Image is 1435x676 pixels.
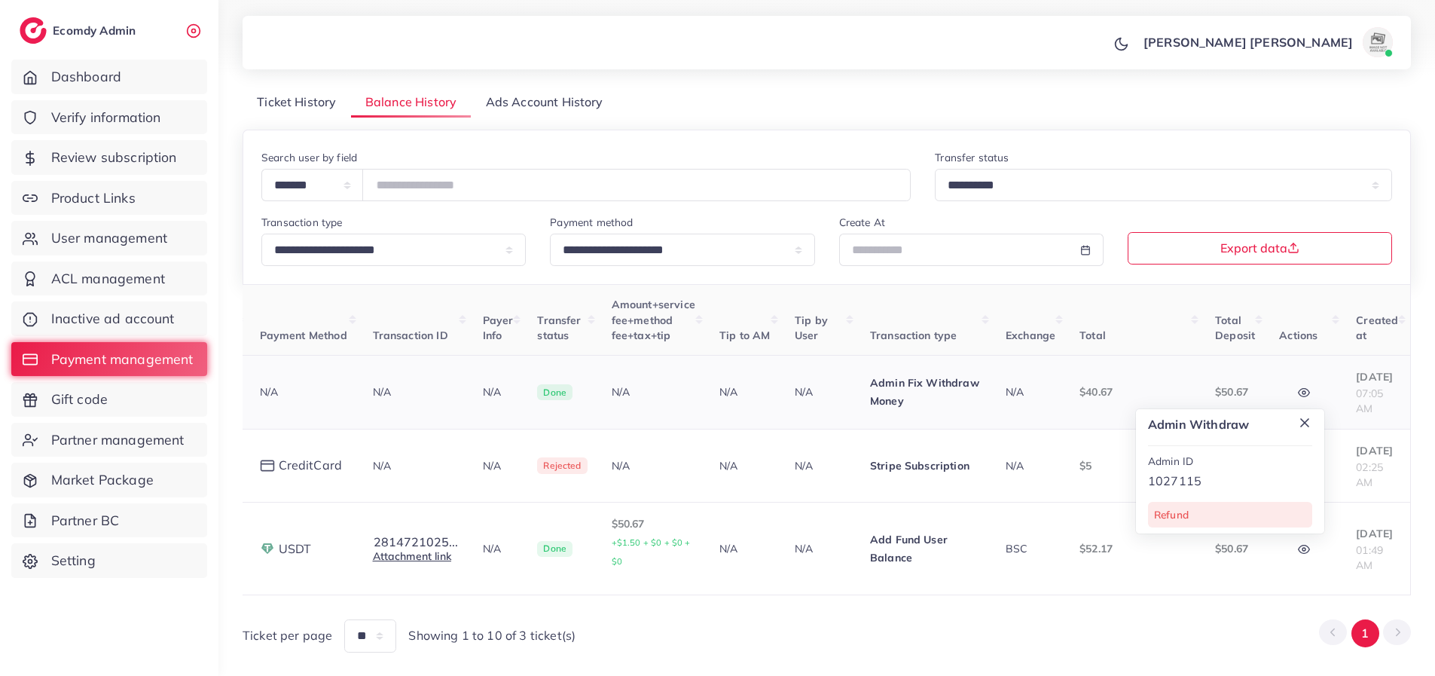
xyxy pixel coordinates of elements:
[1356,525,1398,543] p: [DATE]
[11,262,207,296] a: ACL management
[11,463,207,497] a: Market Package
[1356,387,1383,415] span: 07:05 AM
[51,188,136,208] span: Product Links
[279,540,312,558] span: USDT
[719,383,771,401] p: N/A
[612,384,695,399] div: N/A
[1220,242,1299,254] span: Export data
[1006,541,1055,556] div: BSC
[51,511,120,531] span: Partner BC
[935,150,1009,165] label: Transfer status
[537,457,587,474] span: Rejected
[483,540,514,558] p: N/A
[537,314,581,342] span: Transfer status
[1356,442,1398,460] p: [DATE]
[550,215,633,230] label: Payment method
[20,17,47,44] img: logo
[408,627,576,644] span: Showing 1 to 10 of 3 ticket(s)
[11,100,207,135] a: Verify information
[1143,33,1353,51] p: [PERSON_NAME] [PERSON_NAME]
[11,60,207,94] a: Dashboard
[719,540,771,558] p: N/A
[373,459,391,473] span: N/A
[51,551,96,570] span: Setting
[1154,506,1306,524] p: Refund
[486,93,603,111] span: Ads Account History
[537,541,572,558] span: Done
[612,298,695,342] span: Amount+service fee+method fee+tax+tip
[612,537,691,567] small: +$1.50 + $0 + $0 + $0
[1079,540,1191,558] p: $52.17
[1356,314,1398,342] span: Created at
[795,314,828,342] span: Tip by User
[1079,329,1106,342] span: Total
[870,374,982,410] p: Admin Fix Withdraw Money
[870,457,982,475] p: Stripe Subscription
[243,627,332,644] span: Ticket per page
[51,108,161,127] span: Verify information
[612,458,695,473] div: N/A
[11,301,207,336] a: Inactive ad account
[719,457,771,475] p: N/A
[51,148,177,167] span: Review subscription
[279,457,343,474] span: creditCard
[11,342,207,377] a: Payment management
[51,390,108,409] span: Gift code
[373,535,459,549] button: 2814721025...
[483,314,514,342] span: Payer Info
[1215,383,1255,401] p: $50.67
[1079,459,1092,473] span: $5
[11,140,207,175] a: Review subscription
[612,515,695,570] p: $50.67
[11,543,207,578] a: Setting
[11,382,207,417] a: Gift code
[11,181,207,216] a: Product Links
[51,430,185,450] span: Partner management
[795,540,846,558] p: N/A
[870,531,982,567] p: Add Fund User Balance
[839,215,885,230] label: Create At
[870,329,957,342] span: Transaction type
[1356,543,1383,572] span: 01:49 AM
[257,93,336,111] span: Ticket History
[51,350,194,369] span: Payment management
[11,423,207,457] a: Partner management
[1363,27,1393,57] img: avatar
[1006,459,1024,473] span: N/A
[373,549,451,563] a: Attachment link
[1148,473,1312,491] p: 1027115
[261,150,357,165] label: Search user by field
[1356,368,1398,386] p: [DATE]
[795,383,846,401] p: N/A
[1279,329,1317,342] span: Actions
[1351,619,1379,647] button: Go to page 1
[373,385,391,399] span: N/A
[719,329,770,342] span: Tip to AM
[11,503,207,538] a: Partner BC
[1356,460,1383,489] span: 02:25 AM
[51,228,167,248] span: User management
[53,23,139,38] h2: Ecomdy Admin
[51,67,121,87] span: Dashboard
[51,269,165,289] span: ACL management
[1006,329,1055,342] span: Exchange
[20,17,139,44] a: logoEcomdy Admin
[537,384,572,401] span: Done
[261,215,343,230] label: Transaction type
[1079,385,1113,399] span: $40.67
[260,460,275,473] img: payment
[1135,27,1399,57] a: [PERSON_NAME] [PERSON_NAME]avatar
[51,470,154,490] span: Market Package
[1148,415,1312,433] p: Admin withdraw
[373,329,448,342] span: Transaction ID
[483,457,514,475] p: N/A
[483,383,514,401] p: N/A
[11,221,207,255] a: User management
[795,457,846,475] p: N/A
[1215,314,1255,342] span: Total Deposit
[1319,619,1411,647] ul: Pagination
[51,309,175,329] span: Inactive ad account
[365,93,456,111] span: Balance History
[1215,540,1255,558] p: $50.67
[1148,454,1193,469] label: Admin ID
